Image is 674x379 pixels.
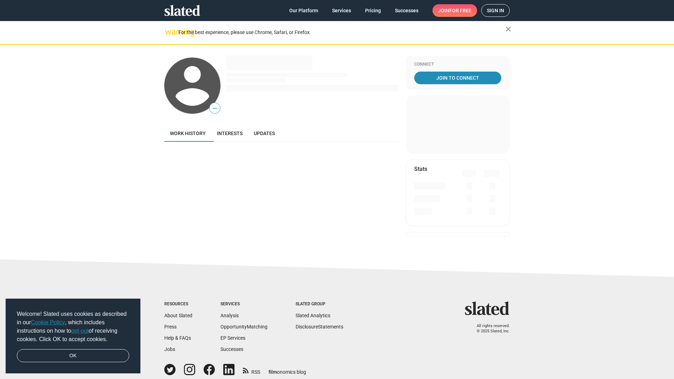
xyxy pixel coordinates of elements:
[220,324,267,330] a: OpportunityMatching
[449,4,471,17] span: for free
[220,335,245,341] a: EP Services
[438,4,471,17] span: Join
[389,4,424,17] a: Successes
[220,346,243,352] a: Successes
[6,299,140,374] div: cookieconsent
[395,4,418,17] span: Successes
[254,131,275,136] span: Updates
[178,28,505,37] div: For the best experience, please use Chrome, Safari, or Firefox.
[414,72,501,84] a: Join To Connect
[504,25,513,33] mat-icon: close
[289,4,318,17] span: Our Platform
[211,125,248,142] a: Interests
[31,319,65,325] a: Cookie Policy
[326,4,357,17] a: Services
[217,131,243,136] span: Interests
[17,349,129,363] a: dismiss cookie message
[359,4,386,17] a: Pricing
[243,365,260,375] a: RSS
[414,62,501,67] div: Connect
[17,310,129,344] span: Welcome! Slated uses cookies as described in our , which includes instructions on how to of recei...
[296,324,343,330] a: DisclosureStatements
[487,5,504,16] span: Sign in
[164,301,192,307] div: Resources
[432,4,477,17] a: Joinfor free
[296,301,343,307] div: Slated Group
[269,363,306,375] a: filmonomics blog
[416,72,500,84] span: Join To Connect
[296,313,330,318] a: Slated Analytics
[220,301,267,307] div: Services
[170,131,206,136] span: Work history
[164,346,175,352] a: Jobs
[332,4,351,17] span: Services
[481,4,510,17] a: Sign in
[365,4,381,17] span: Pricing
[284,4,324,17] a: Our Platform
[220,313,239,318] a: Analysis
[71,328,89,334] a: opt-out
[469,324,510,334] p: All rights reserved. © 2025 Slated, Inc.
[164,335,191,341] a: Help & FAQs
[165,28,173,36] mat-icon: warning
[164,125,211,142] a: Work history
[269,369,277,375] span: film
[164,313,192,318] a: About Slated
[248,125,280,142] a: Updates
[164,324,177,330] a: Press
[414,165,427,173] mat-card-title: Stats
[210,104,220,113] span: —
